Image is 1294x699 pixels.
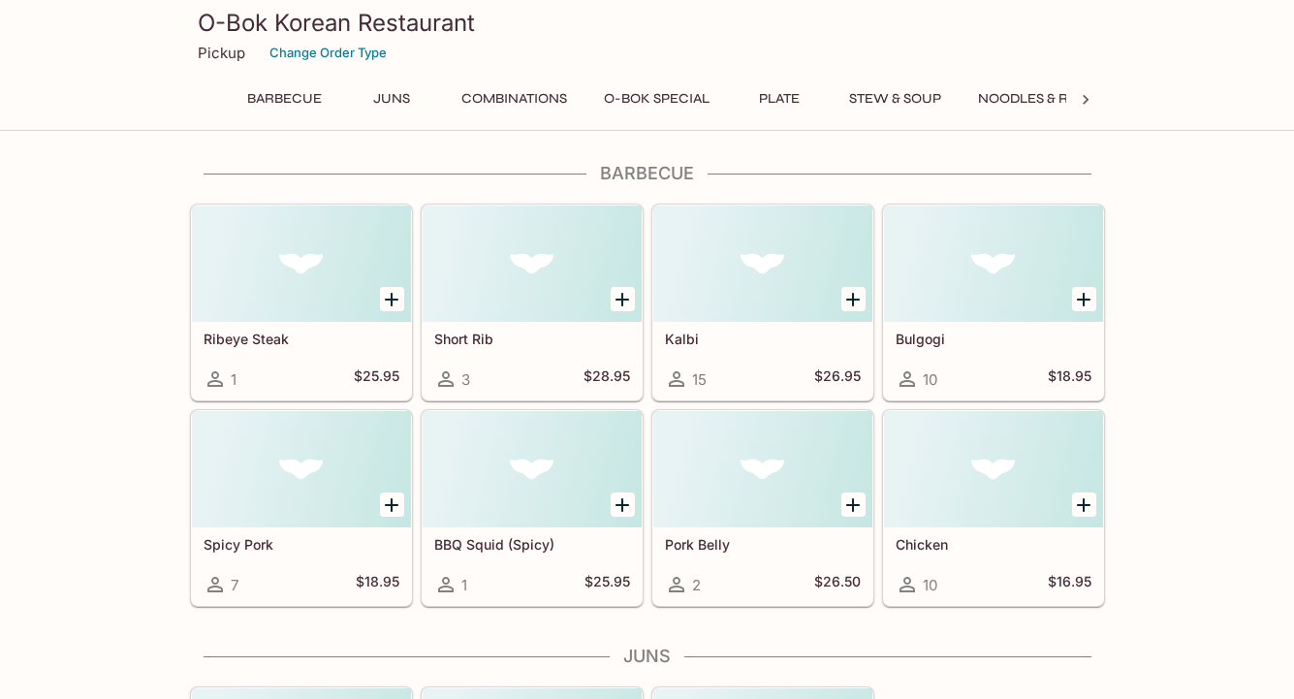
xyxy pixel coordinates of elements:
div: Kalbi [653,206,872,322]
span: 2 [692,576,701,594]
div: Ribeye Steak [192,206,411,322]
button: Add Kalbi [841,287,866,311]
a: Pork Belly2$26.50 [652,410,873,606]
h3: O-Bok Korean Restaurant [198,8,1097,38]
h5: $25.95 [584,573,630,596]
h5: $26.95 [814,367,861,391]
a: BBQ Squid (Spicy)1$25.95 [422,410,643,606]
button: Add BBQ Squid (Spicy) [611,492,635,517]
div: Short Rib [423,206,642,322]
p: Pickup [198,44,245,62]
button: Add Spicy Pork [380,492,404,517]
button: Add Bulgogi [1072,287,1096,311]
button: Add Pork Belly [841,492,866,517]
span: 7 [231,576,238,594]
h5: Pork Belly [665,536,861,553]
h5: $18.95 [356,573,399,596]
button: Add Short Rib [611,287,635,311]
button: Plate [736,85,823,112]
span: 1 [231,370,237,389]
h5: Chicken [896,536,1091,553]
h5: $28.95 [584,367,630,391]
span: 10 [923,370,937,389]
button: Add Ribeye Steak [380,287,404,311]
div: Bulgogi [884,206,1103,322]
h4: Barbecue [190,163,1105,184]
button: Juns [348,85,435,112]
div: Pork Belly [653,411,872,527]
span: 1 [461,576,467,594]
h5: $25.95 [354,367,399,391]
span: 10 [923,576,937,594]
div: Spicy Pork [192,411,411,527]
a: Spicy Pork7$18.95 [191,410,412,606]
h5: $26.50 [814,573,861,596]
a: Short Rib3$28.95 [422,205,643,400]
button: Add Chicken [1072,492,1096,517]
h5: Bulgogi [896,331,1091,347]
h4: Juns [190,646,1105,667]
div: Chicken [884,411,1103,527]
a: Bulgogi10$18.95 [883,205,1104,400]
h5: Kalbi [665,331,861,347]
button: Stew & Soup [838,85,952,112]
button: Change Order Type [261,38,395,68]
button: O-BOK Special [593,85,720,112]
button: Noodles & Rice [967,85,1102,112]
h5: Ribeye Steak [204,331,399,347]
h5: BBQ Squid (Spicy) [434,536,630,553]
button: Combinations [451,85,578,112]
span: 3 [461,370,470,389]
div: BBQ Squid (Spicy) [423,411,642,527]
h5: $18.95 [1048,367,1091,391]
h5: Short Rib [434,331,630,347]
span: 15 [692,370,707,389]
h5: $16.95 [1048,573,1091,596]
a: Chicken10$16.95 [883,410,1104,606]
h5: Spicy Pork [204,536,399,553]
button: Barbecue [237,85,332,112]
a: Ribeye Steak1$25.95 [191,205,412,400]
a: Kalbi15$26.95 [652,205,873,400]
